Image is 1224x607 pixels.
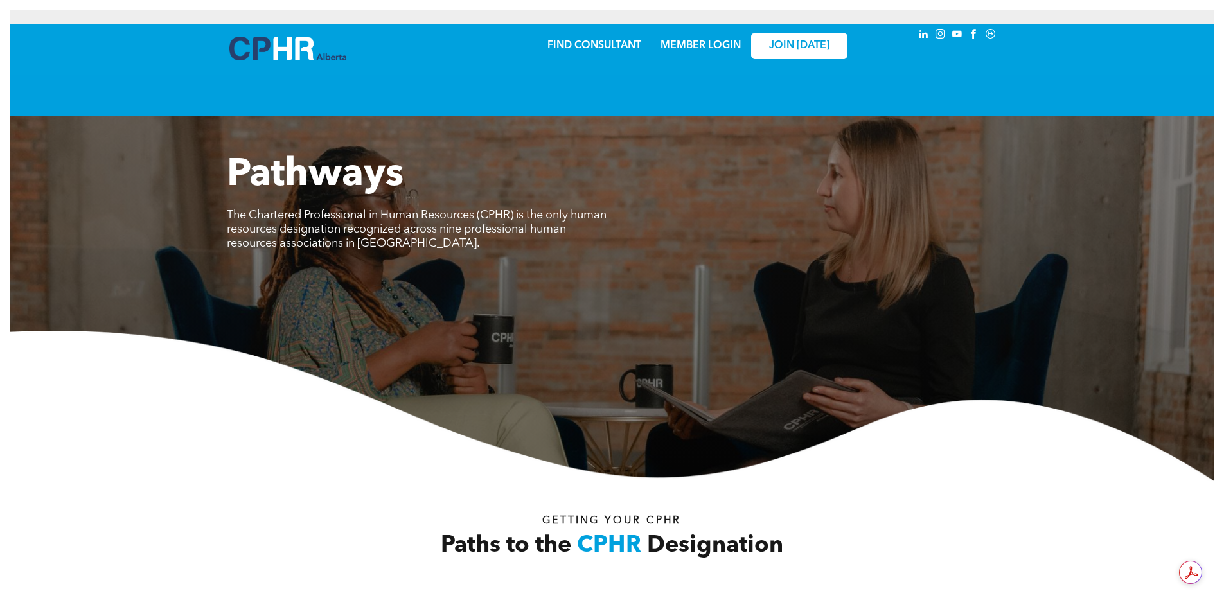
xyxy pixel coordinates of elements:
[229,37,346,60] img: A blue and white logo for cp alberta
[441,534,571,558] span: Paths to the
[661,40,741,51] a: MEMBER LOGIN
[934,27,948,44] a: instagram
[10,331,1214,481] img: A white background with a few lines on it
[984,27,998,44] a: Social network
[227,156,404,195] span: Pathways
[967,27,981,44] a: facebook
[227,209,607,249] span: The Chartered Professional in Human Resources (CPHR) is the only human resources designation reco...
[547,40,641,51] a: FIND CONSULTANT
[917,27,931,44] a: linkedin
[542,516,681,526] span: Getting your Cphr
[751,33,847,59] a: JOIN [DATE]
[647,534,783,558] span: Designation
[950,27,964,44] a: youtube
[577,534,641,558] span: CPHR
[769,40,829,52] span: JOIN [DATE]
